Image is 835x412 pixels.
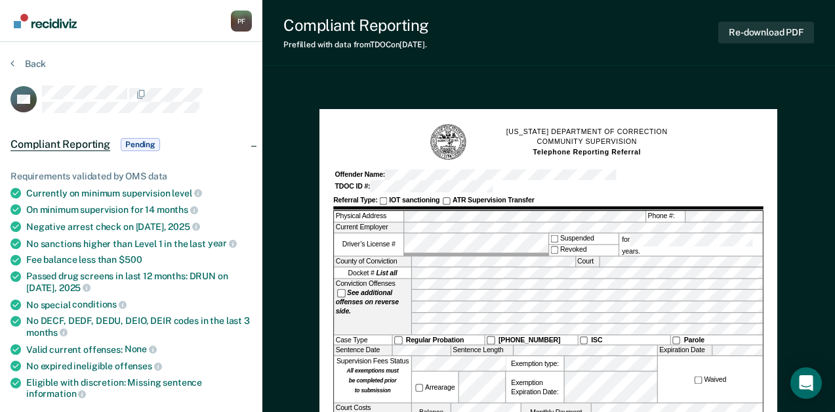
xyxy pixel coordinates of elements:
strong: See additional offenses on reverse side. [336,289,399,315]
label: Phone #: [647,211,685,221]
label: Court [576,256,599,267]
label: Exemption type: [506,357,564,371]
span: months [26,327,68,338]
input: Revoked [550,246,558,254]
strong: [PHONE_NUMBER] [499,336,560,344]
strong: All exemptions must be completed prior to submission [347,367,399,394]
img: TN Seal [430,123,468,162]
div: No sanctions higher than Level 1 in the last [26,238,252,250]
label: Sentence Length [451,346,513,356]
button: Back [10,58,46,70]
button: Profile dropdown button [231,11,252,32]
label: Current Employer [335,223,404,233]
div: Conviction Offenses [335,279,412,335]
img: Recidiviz [14,14,77,28]
div: Requirements validated by OMS data [10,171,252,182]
input: ATR Supervision Transfer [443,197,451,205]
strong: ISC [592,336,603,344]
input: Arrearage [415,384,423,392]
span: None [125,344,157,354]
div: Fee balance less than [26,254,252,265]
input: [PHONE_NUMBER] [487,336,495,344]
input: IOT sanctioning [380,197,388,205]
strong: Parole [684,336,704,344]
div: On minimum supervision for 14 [26,204,252,216]
h1: [US_STATE] DEPARTMENT OF CORRECTION COMMUNITY SUPERVISION [506,127,668,158]
label: Waived [693,375,727,384]
input: Suspended [550,235,558,242]
strong: IOT sanctioning [389,196,439,204]
input: Parole [672,336,680,344]
input: Regular Probation [394,336,402,344]
span: offenses [115,361,162,371]
label: Sentence Date [335,346,392,356]
div: No expired ineligible [26,360,252,372]
input: See additional offenses on reverse side. [337,289,345,297]
div: No special [26,299,252,311]
label: Driver’s License # [335,234,404,256]
strong: TDOC ID #: [335,183,371,191]
div: Negative arrest check on [DATE], [26,221,252,233]
strong: ATR Supervision Transfer [453,196,535,204]
span: $500 [119,254,142,265]
div: No DECF, DEDF, DEDU, DEIO, DEIR codes in the last 3 [26,315,252,338]
span: months [157,204,198,215]
div: Exemption Expiration Date: [506,372,564,403]
span: Compliant Reporting [10,138,110,151]
span: Docket # [348,268,397,277]
span: 2025 [168,221,199,232]
div: Currently on minimum supervision [26,187,252,199]
div: Open Intercom Messenger [790,367,822,399]
input: Waived [695,377,703,384]
div: Compliant Reporting [283,16,429,35]
div: P F [231,11,252,32]
div: Eligible with discretion: Missing sentence [26,377,252,400]
label: for years. [621,234,761,256]
div: Case Type [335,335,392,344]
label: Expiration Date [658,346,712,356]
span: level [172,188,201,198]
label: Arrearage [414,383,457,392]
strong: Telephone Reporting Referral [533,149,641,156]
label: Revoked [549,245,619,256]
strong: Offender Name: [335,171,386,179]
strong: Regular Probation [406,336,464,344]
div: Passed drug screens in last 12 months: DRUN on [DATE], [26,271,252,293]
strong: List all [377,269,397,277]
div: Prefilled with data from TDOC on [DATE] . [283,40,429,49]
input: ISC [580,336,588,344]
label: County of Conviction [335,256,412,267]
strong: Referral Type: [333,196,378,204]
span: 2025 [59,283,91,293]
button: Re-download PDF [718,22,814,43]
span: information [26,388,86,399]
div: Supervision Fees Status [335,357,412,403]
label: Physical Address [335,211,404,221]
label: Suspended [549,234,619,244]
span: Pending [121,138,160,151]
div: Valid current offenses: [26,344,252,355]
span: year [208,238,237,248]
span: conditions [72,299,126,309]
input: for years. [630,234,752,246]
